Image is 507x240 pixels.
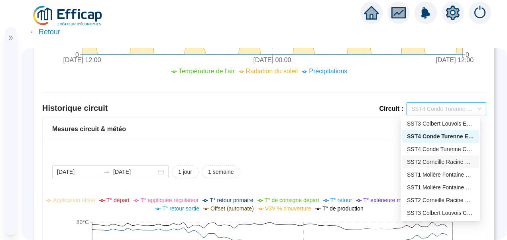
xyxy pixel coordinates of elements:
[407,171,474,179] div: SST1 Molière Fontaine ECS
[77,219,89,225] tspan: 80°C
[363,197,421,203] span: T° extérieure mélangée
[391,6,406,20] span: fund
[210,205,254,212] span: Offset (automate)
[415,2,437,24] img: alerts
[52,124,476,134] div: Mesures circuit & météo
[253,57,291,63] tspan: [DATE] 00:00
[466,51,469,58] tspan: 0
[436,57,474,63] tspan: [DATE] 12:00
[309,68,347,75] span: Précipitations
[407,183,474,192] div: SST1 Molière Fontaine Chauffage
[411,103,481,115] span: SST4 Conde Turenne ECS
[407,196,474,205] div: SST2 Corneille Racine Chauffage
[407,120,474,128] div: SST3 Colbert Louvois ECS
[53,197,95,203] span: Application offset
[57,168,100,176] input: Date de début
[379,104,403,114] span: Circuit :
[407,209,474,217] div: SST3 Colbert Louvois Chauffage
[106,197,130,203] span: T° départ
[402,207,479,219] div: SST3 Colbert Louvois Chauffage
[265,205,311,212] span: V3V % d'ouverture
[402,130,479,143] div: SST4 Conde Turenne ECS
[202,165,240,178] button: 1 semaine
[104,169,110,175] span: swap-right
[172,165,198,178] button: 1 jour
[402,181,479,194] div: SST1 Molière Fontaine Chauffage
[8,35,14,41] span: double-right
[208,168,234,176] span: 1 semaine
[402,155,479,168] div: SST2 Corneille Racine ECS
[178,168,192,176] span: 1 jour
[141,197,199,203] span: T° appliquée régulateur
[402,143,479,155] div: SST4 Conde Turenne Chauffage
[63,57,101,63] tspan: [DATE] 12:00
[75,51,79,58] tspan: 0
[402,117,479,130] div: SST3 Colbert Louvois ECS
[469,2,491,24] img: alerts
[446,6,460,20] span: setting
[32,5,104,27] img: efficap energie logo
[162,205,199,212] span: T° retour sortie
[402,194,479,207] div: SST2 Corneille Racine Chauffage
[210,197,253,203] span: T° retour primaire
[364,6,379,20] span: home
[29,26,60,37] span: ← Retour
[104,169,110,175] span: to
[246,68,298,75] span: Radiation du soleil
[113,168,157,176] input: Date de fin
[407,132,474,141] div: SST4 Conde Turenne ECS
[179,68,235,75] span: Température de l'air
[330,197,352,203] span: T° retour
[402,168,479,181] div: SST1 Molière Fontaine ECS
[407,158,474,166] div: SST2 Corneille Racine ECS
[407,145,474,153] div: SST4 Conde Turenne Chauffage
[322,205,364,212] span: T° de production
[265,197,319,203] span: T° de consigne départ
[42,102,108,114] h4: Historique circuit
